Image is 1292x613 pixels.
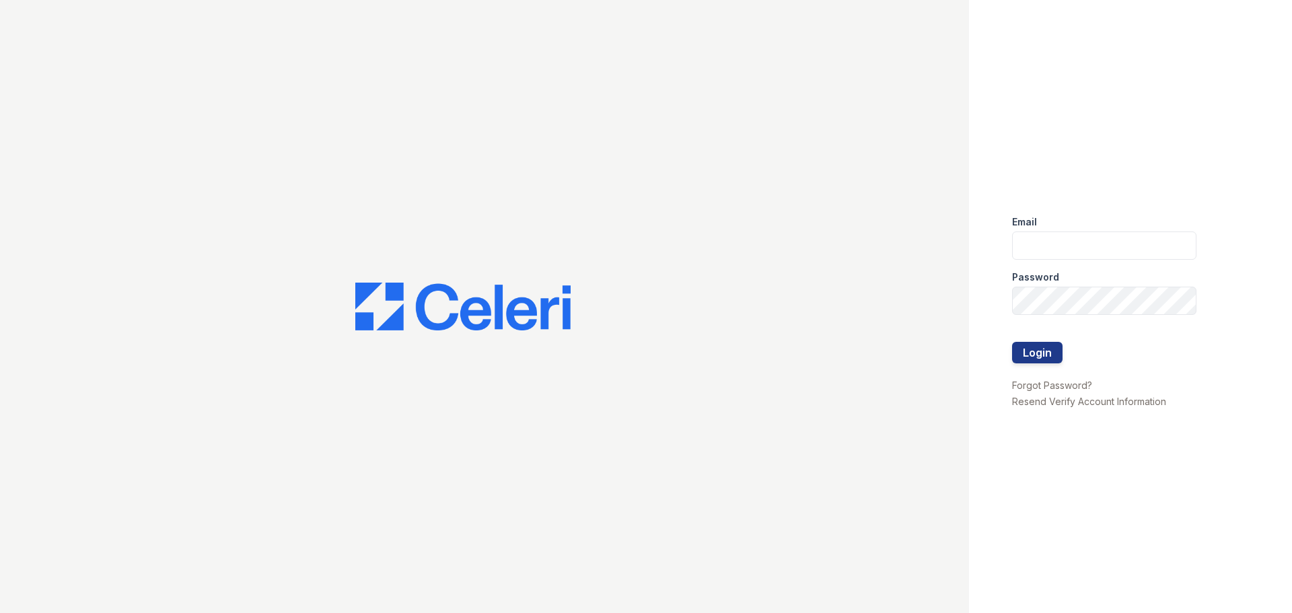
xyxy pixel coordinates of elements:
[1012,271,1059,284] label: Password
[1012,215,1037,229] label: Email
[355,283,571,331] img: CE_Logo_Blue-a8612792a0a2168367f1c8372b55b34899dd931a85d93a1a3d3e32e68fde9ad4.png
[1012,342,1063,363] button: Login
[1012,396,1166,407] a: Resend Verify Account Information
[1012,380,1092,391] a: Forgot Password?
